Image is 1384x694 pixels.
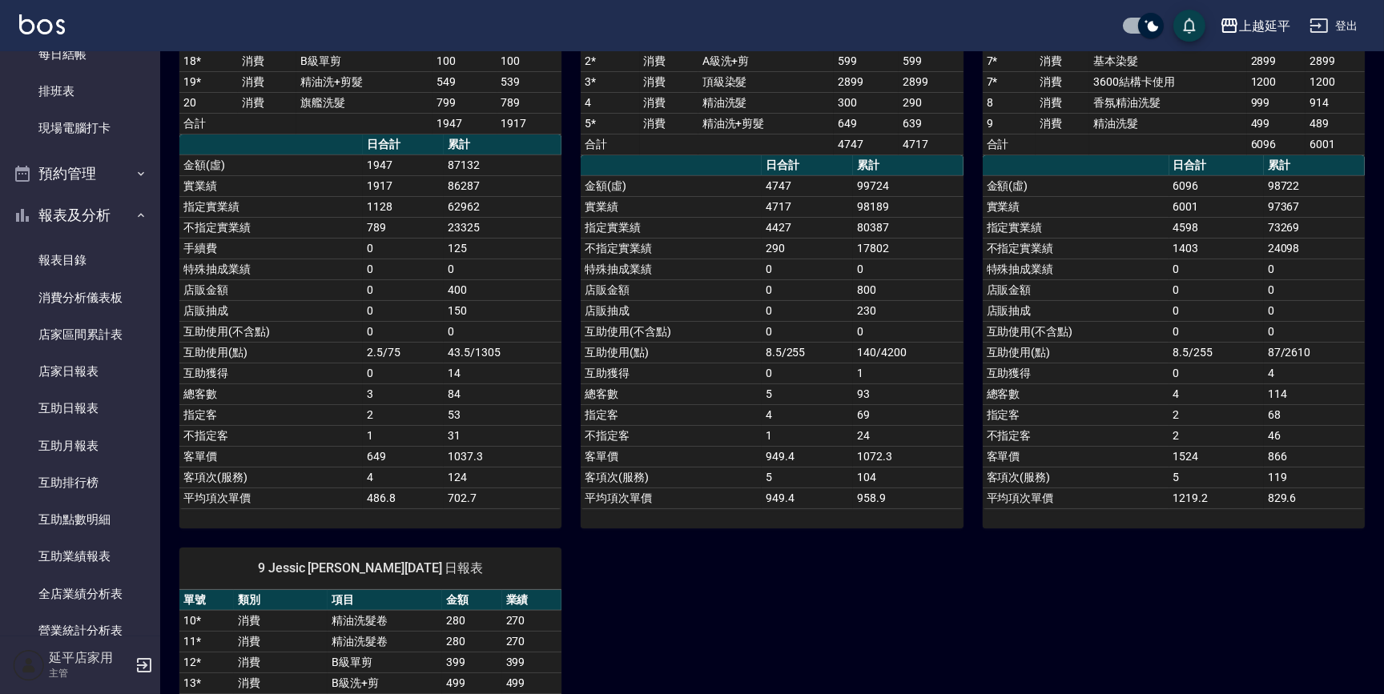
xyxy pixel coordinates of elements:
[853,487,963,508] td: 958.9
[1169,487,1264,508] td: 1219.2
[1169,238,1264,259] td: 1403
[1303,11,1365,41] button: 登出
[444,404,561,425] td: 53
[1264,383,1365,404] td: 114
[1306,134,1365,154] td: 6001
[363,342,444,363] td: 2.5/75
[762,259,853,279] td: 0
[698,92,834,113] td: 精油洗髮
[983,217,1169,238] td: 指定實業績
[762,487,853,508] td: 949.4
[1089,113,1247,134] td: 精油洗髮
[1264,196,1365,217] td: 97367
[834,113,899,134] td: 649
[444,134,561,155] th: 累計
[238,71,296,92] td: 消費
[13,649,45,681] img: Person
[363,467,444,487] td: 4
[581,487,762,508] td: 平均項次單價
[853,300,963,321] td: 230
[581,300,762,321] td: 店販抽成
[834,50,899,71] td: 599
[328,631,442,652] td: 精油洗髮卷
[853,279,963,300] td: 800
[49,666,131,680] p: 主管
[640,50,698,71] td: 消費
[49,650,131,666] h5: 延平店家用
[1169,425,1264,446] td: 2
[853,175,963,196] td: 99724
[899,50,964,71] td: 599
[1089,92,1247,113] td: 香氛精油洗髮
[581,10,963,155] table: a dense table
[1089,50,1247,71] td: 基本染髮
[179,217,363,238] td: 不指定實業績
[296,71,432,92] td: 精油洗+剪髮
[581,279,762,300] td: 店販金額
[179,404,363,425] td: 指定客
[762,155,853,176] th: 日合計
[581,363,762,383] td: 互助獲得
[853,342,963,363] td: 140/4200
[983,259,1169,279] td: 特殊抽成業績
[179,134,561,509] table: a dense table
[853,446,963,467] td: 1072.3
[6,427,154,464] a: 互助月報表
[328,652,442,672] td: B級單剪
[6,612,154,649] a: 營業統計分析表
[899,134,964,154] td: 4717
[585,96,591,109] a: 4
[444,217,561,238] td: 23325
[983,383,1169,404] td: 總客數
[983,467,1169,487] td: 客項次(服務)
[581,175,762,196] td: 金額(虛)
[179,10,561,134] table: a dense table
[1264,238,1365,259] td: 24098
[19,14,65,34] img: Logo
[6,353,154,390] a: 店家日報表
[1169,175,1264,196] td: 6096
[983,175,1169,196] td: 金額(虛)
[442,652,502,672] td: 399
[6,279,154,316] a: 消費分析儀表板
[853,196,963,217] td: 98189
[899,92,964,113] td: 290
[179,238,363,259] td: 手續費
[363,134,444,155] th: 日合計
[497,71,562,92] td: 539
[640,92,698,113] td: 消費
[762,279,853,300] td: 0
[983,196,1169,217] td: 實業績
[179,342,363,363] td: 互助使用(點)
[238,50,296,71] td: 消費
[1264,363,1365,383] td: 4
[983,134,1036,154] td: 合計
[432,113,497,134] td: 1947
[581,467,762,487] td: 客項次(服務)
[179,467,363,487] td: 客項次(服務)
[983,238,1169,259] td: 不指定實業績
[1264,321,1365,342] td: 0
[762,300,853,321] td: 0
[179,590,234,611] th: 單號
[363,238,444,259] td: 0
[179,425,363,446] td: 不指定客
[363,259,444,279] td: 0
[581,134,639,154] td: 合計
[1239,16,1290,36] div: 上越延平
[6,390,154,427] a: 互助日報表
[853,321,963,342] td: 0
[853,259,963,279] td: 0
[497,113,562,134] td: 1917
[983,300,1169,321] td: 店販抽成
[762,238,853,259] td: 290
[444,300,561,321] td: 150
[363,196,444,217] td: 1128
[983,321,1169,342] td: 互助使用(不含點)
[1264,259,1365,279] td: 0
[444,321,561,342] td: 0
[179,154,363,175] td: 金額(虛)
[983,342,1169,363] td: 互助使用(點)
[179,113,238,134] td: 合計
[234,610,328,631] td: 消費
